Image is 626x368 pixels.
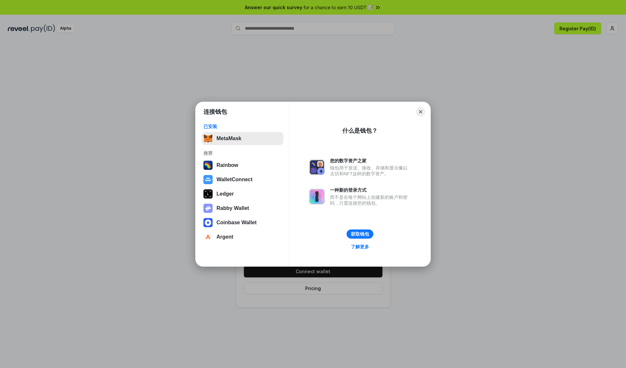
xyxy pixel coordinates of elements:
[203,108,227,116] h1: 连接钱包
[203,189,213,199] img: svg+xml,%3Csvg%20xmlns%3D%22http%3A%2F%2Fwww.w3.org%2F2000%2Fsvg%22%20width%3D%2228%22%20height%3...
[201,159,283,172] button: Rainbow
[203,124,281,129] div: 已安装
[201,202,283,215] button: Rabby Wallet
[309,189,325,204] img: svg+xml,%3Csvg%20xmlns%3D%22http%3A%2F%2Fwww.w3.org%2F2000%2Fsvg%22%20fill%3D%22none%22%20viewBox...
[216,234,233,240] div: Argent
[201,216,283,229] button: Coinbase Wallet
[347,229,373,239] button: 获取钱包
[330,194,411,206] div: 而不是在每个网站上创建新的账户和密码，只需连接您的钱包。
[201,173,283,186] button: WalletConnect
[216,162,238,168] div: Rainbow
[216,177,253,183] div: WalletConnect
[203,232,213,242] img: svg+xml,%3Csvg%20width%3D%2228%22%20height%3D%2228%22%20viewBox%3D%220%200%2028%2028%22%20fill%3D...
[201,230,283,243] button: Argent
[330,165,411,177] div: 钱包用于发送、接收、存储和显示像以太坊和NFT这样的数字资产。
[216,191,234,197] div: Ledger
[351,231,369,237] div: 获取钱包
[201,187,283,200] button: Ledger
[203,134,213,143] img: svg+xml,%3Csvg%20fill%3D%22none%22%20height%3D%2233%22%20viewBox%3D%220%200%2035%2033%22%20width%...
[347,243,373,251] a: 了解更多
[416,107,425,116] button: Close
[216,205,249,211] div: Rabby Wallet
[330,187,411,193] div: 一种新的登录方式
[203,175,213,184] img: svg+xml,%3Csvg%20width%3D%2228%22%20height%3D%2228%22%20viewBox%3D%220%200%2028%2028%22%20fill%3D...
[351,244,369,250] div: 了解更多
[330,158,411,164] div: 您的数字资产之家
[342,127,378,135] div: 什么是钱包？
[216,136,241,141] div: MetaMask
[203,218,213,227] img: svg+xml,%3Csvg%20width%3D%2228%22%20height%3D%2228%22%20viewBox%3D%220%200%2028%2028%22%20fill%3D...
[203,204,213,213] img: svg+xml,%3Csvg%20xmlns%3D%22http%3A%2F%2Fwww.w3.org%2F2000%2Fsvg%22%20fill%3D%22none%22%20viewBox...
[309,159,325,175] img: svg+xml,%3Csvg%20xmlns%3D%22http%3A%2F%2Fwww.w3.org%2F2000%2Fsvg%22%20fill%3D%22none%22%20viewBox...
[203,150,281,156] div: 推荐
[216,220,257,226] div: Coinbase Wallet
[203,161,213,170] img: svg+xml,%3Csvg%20width%3D%22120%22%20height%3D%22120%22%20viewBox%3D%220%200%20120%20120%22%20fil...
[201,132,283,145] button: MetaMask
